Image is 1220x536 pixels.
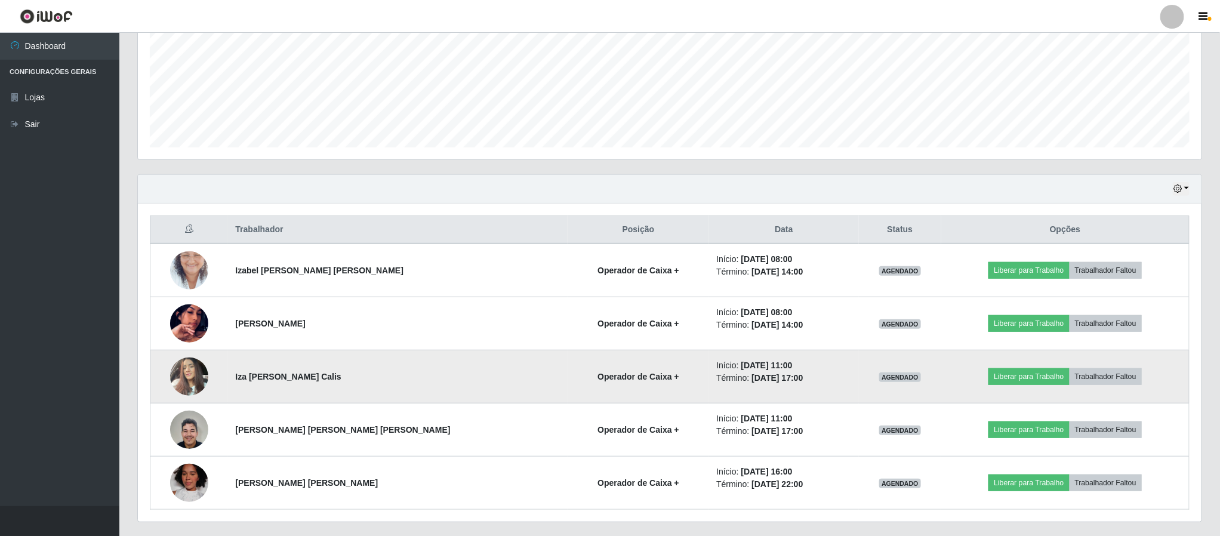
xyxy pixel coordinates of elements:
[741,361,793,370] time: [DATE] 11:00
[597,266,679,275] strong: Operador de Caixa +
[1070,368,1142,385] button: Trabalhador Faltou
[751,373,803,383] time: [DATE] 17:00
[716,253,851,266] li: Início:
[716,359,851,372] li: Início:
[716,306,851,319] li: Início:
[988,475,1069,491] button: Liberar para Trabalho
[235,266,403,275] strong: Izabel [PERSON_NAME] [PERSON_NAME]
[716,412,851,425] li: Início:
[879,319,921,329] span: AGENDADO
[741,467,793,476] time: [DATE] 16:00
[988,421,1069,438] button: Liberar para Trabalho
[170,351,208,402] img: 1754675382047.jpeg
[879,266,921,276] span: AGENDADO
[741,307,793,317] time: [DATE] 08:00
[709,216,858,244] th: Data
[741,414,793,423] time: [DATE] 11:00
[170,236,208,304] img: 1677848309634.jpeg
[170,459,208,507] img: 1742965437986.jpeg
[716,266,851,278] li: Término:
[1070,421,1142,438] button: Trabalhador Faltou
[170,289,208,358] img: 1758229509214.jpeg
[988,315,1069,332] button: Liberar para Trabalho
[716,372,851,384] li: Término:
[859,216,942,244] th: Status
[170,404,208,455] img: 1751532176335.jpeg
[751,479,803,489] time: [DATE] 22:00
[751,320,803,329] time: [DATE] 14:00
[1070,262,1142,279] button: Trabalhador Faltou
[568,216,710,244] th: Posição
[597,372,679,381] strong: Operador de Caixa +
[597,319,679,328] strong: Operador de Caixa +
[751,426,803,436] time: [DATE] 17:00
[716,319,851,331] li: Término:
[597,478,679,488] strong: Operador de Caixa +
[597,425,679,435] strong: Operador de Caixa +
[1070,475,1142,491] button: Trabalhador Faltou
[228,216,567,244] th: Trabalhador
[941,216,1189,244] th: Opções
[235,425,450,435] strong: [PERSON_NAME] [PERSON_NAME] [PERSON_NAME]
[879,372,921,382] span: AGENDADO
[988,368,1069,385] button: Liberar para Trabalho
[716,425,851,438] li: Término:
[716,478,851,491] li: Término:
[879,479,921,488] span: AGENDADO
[879,426,921,435] span: AGENDADO
[235,478,378,488] strong: [PERSON_NAME] [PERSON_NAME]
[988,262,1069,279] button: Liberar para Trabalho
[1070,315,1142,332] button: Trabalhador Faltou
[20,9,73,24] img: CoreUI Logo
[741,254,793,264] time: [DATE] 08:00
[751,267,803,276] time: [DATE] 14:00
[235,319,305,328] strong: [PERSON_NAME]
[716,466,851,478] li: Início:
[235,372,341,381] strong: Iza [PERSON_NAME] Calis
